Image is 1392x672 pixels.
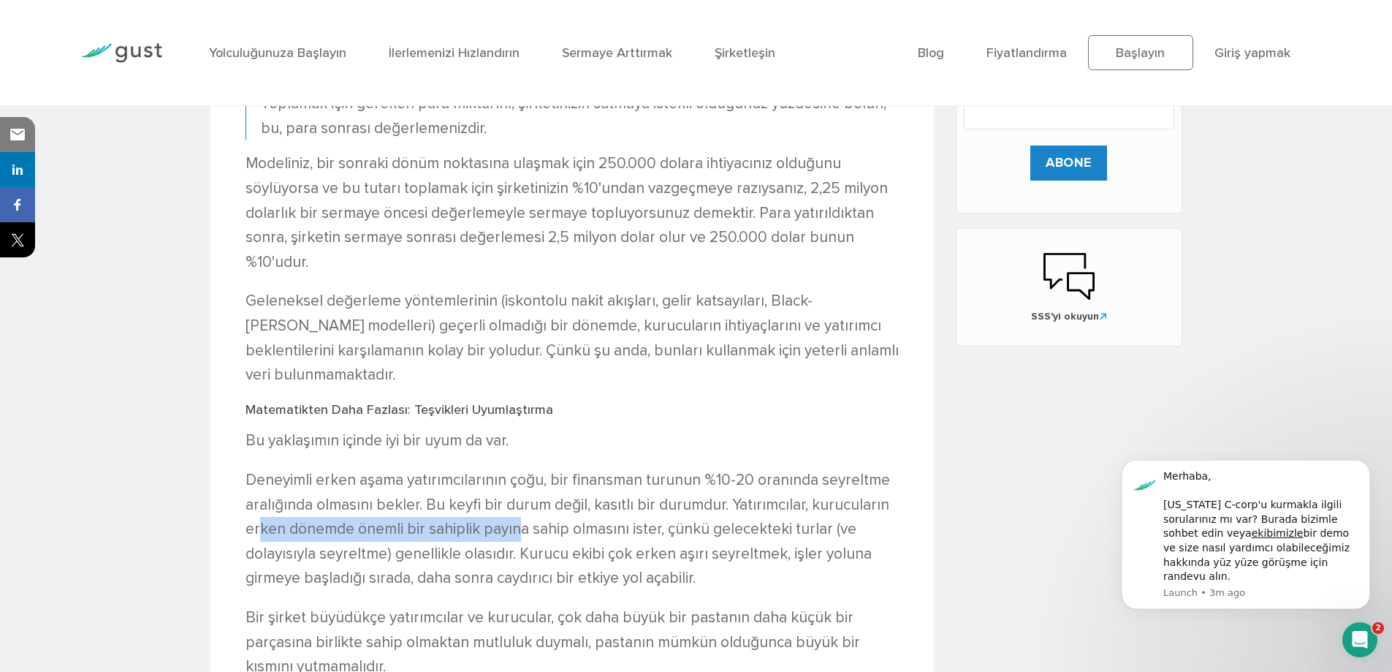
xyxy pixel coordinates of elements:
[562,45,672,61] a: Sermaye Arttırmak
[246,431,509,450] font: Bu yaklaşımın içinde iyi bir uyum da var.
[715,45,775,61] a: Şirketleşin
[1088,35,1193,70] a: Başlayın
[246,402,553,418] font: Matematikten Daha Fazlası: Teşvikleri Uyumlaştırma
[209,45,346,61] a: Yolculuğunuza Başlayın
[1030,146,1107,181] input: ABONE
[246,471,890,587] font: Deneyimli erken aşama yatırımcılarının çoğu, bir finansman turunun %10-20 oranında seyreltme aral...
[246,292,899,384] font: Geleneksel değerleme yöntemlerinin (iskontolu nakit akışları, gelir katsayıları, Black-[PERSON_NA...
[261,94,886,137] font: Toplamak için gereken para miktarını, şirketinizin satmaya istekli olduğunuz yüzdesine bölün; bu,...
[1375,623,1381,633] font: 2
[1214,45,1290,61] a: Giriş yapmak
[1116,45,1165,61] font: Başlayın
[971,251,1167,324] a: SSS'yi okuyun
[986,45,1067,61] a: Fiyatlandırma
[918,45,944,61] a: Blog
[246,154,888,271] font: Modeliniz, bir sonraki dönüm noktasına ulaşmak için 250.000 dolara ihtiyacınız olduğunu söylüyors...
[1031,310,1099,322] font: SSS'yi okuyun
[1100,453,1392,633] iframe: İnterkom bildirim mesajı
[80,43,162,63] img: Gust Logo
[1342,622,1377,657] iframe: Intercom canlı sohbet
[389,45,520,61] a: İlerlemenizi Hızlandırın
